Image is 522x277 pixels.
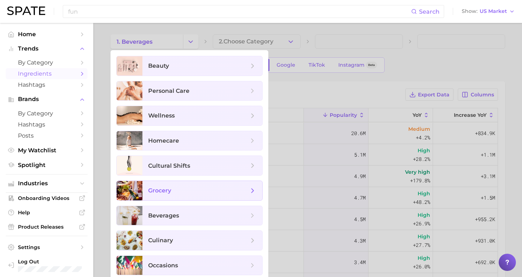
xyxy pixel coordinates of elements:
button: Industries [6,178,88,189]
a: Log out. Currently logged in with e-mail alyssa@spate.nyc. [6,256,88,274]
span: Trends [18,46,75,52]
a: Settings [6,242,88,253]
span: occasions [148,262,178,269]
span: Product Releases [18,224,75,230]
a: Product Releases [6,221,88,232]
span: Industries [18,180,75,187]
span: beauty [148,62,169,69]
a: My Watchlist [6,145,88,156]
span: Ingredients [18,70,75,77]
a: Home [6,29,88,40]
a: Posts [6,130,88,141]
span: personal care [148,87,189,94]
span: wellness [148,112,175,119]
span: Brands [18,96,75,102]
span: by Category [18,110,75,117]
span: cultural shifts [148,162,190,169]
span: My Watchlist [18,147,75,154]
span: Home [18,31,75,38]
span: culinary [148,237,173,244]
span: Help [18,209,75,216]
span: Hashtags [18,121,75,128]
input: Search here for a brand, industry, or ingredient [67,5,411,18]
a: Ingredients [6,68,88,79]
span: Onboarding Videos [18,195,75,201]
a: Spotlight [6,159,88,171]
span: Settings [18,244,75,250]
a: Hashtags [6,79,88,90]
img: SPATE [7,6,45,15]
span: homecare [148,137,179,144]
span: Spotlight [18,162,75,168]
span: beverages [148,212,179,219]
span: Log Out [18,258,82,265]
button: ShowUS Market [460,7,517,16]
button: Brands [6,94,88,105]
span: Hashtags [18,81,75,88]
a: Help [6,207,88,218]
span: Posts [18,132,75,139]
span: Show [462,9,478,13]
span: US Market [480,9,507,13]
a: Onboarding Videos [6,193,88,204]
span: by Category [18,59,75,66]
button: Trends [6,43,88,54]
a: Hashtags [6,119,88,130]
a: by Category [6,57,88,68]
span: Search [419,8,439,15]
a: by Category [6,108,88,119]
span: grocery [148,187,171,194]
